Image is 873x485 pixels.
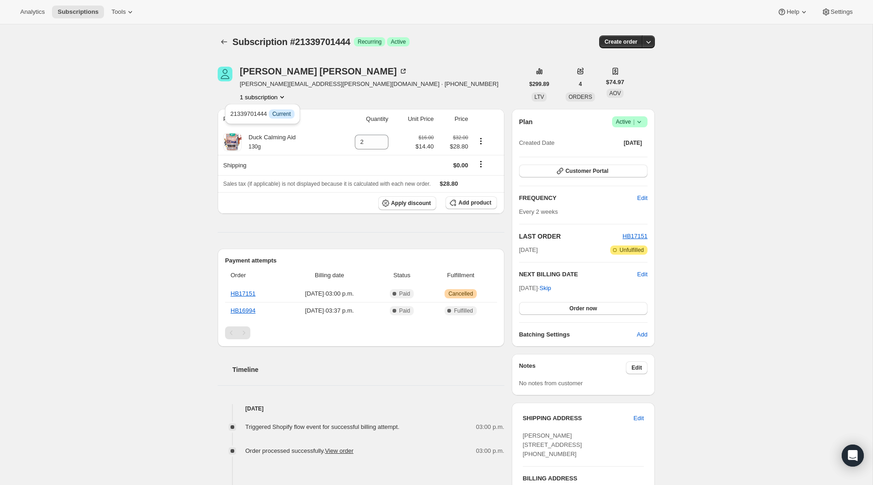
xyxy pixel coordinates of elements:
[218,155,335,175] th: Shipping
[599,35,643,48] button: Create order
[476,422,504,432] span: 03:00 p.m.
[772,6,814,18] button: Help
[519,165,648,177] button: Customer Portal
[272,110,291,118] span: Current
[391,38,406,46] span: Active
[106,6,140,18] button: Tools
[632,191,653,205] button: Edit
[418,135,434,140] small: $16.00
[285,306,374,315] span: [DATE] · 03:37 p.m.
[448,290,473,297] span: Cancelled
[437,109,471,129] th: Price
[218,109,335,129] th: Product
[524,78,555,91] button: $299.89
[430,271,491,280] span: Fulfillment
[474,159,488,169] button: Shipping actions
[391,109,437,129] th: Unit Price
[225,256,497,265] h2: Payment attempts
[285,289,374,298] span: [DATE] · 03:00 p.m.
[111,8,126,16] span: Tools
[391,200,431,207] span: Apply discount
[519,232,623,241] h2: LAST ORDER
[624,139,642,147] span: [DATE]
[242,133,296,151] div: Duck Calming Aid
[399,290,410,297] span: Paid
[633,118,635,126] span: |
[579,80,582,88] span: 4
[476,446,504,456] span: 03:00 p.m.
[519,194,637,203] h2: FREQUENCY
[618,137,648,149] button: [DATE]
[519,270,637,279] h2: NEXT BILLING DATE
[519,117,533,126] h2: Plan
[623,233,648,240] span: HB17151
[634,414,644,423] span: Edit
[335,109,391,129] th: Quantity
[454,307,473,314] span: Fulfilled
[285,271,374,280] span: Billing date
[232,365,504,374] h2: Timeline
[842,445,864,467] div: Open Intercom Messenger
[605,38,637,46] span: Create order
[231,307,255,314] a: HB16994
[523,414,634,423] h3: SHIPPING ADDRESS
[519,208,558,215] span: Every 2 weeks
[228,107,297,121] button: 21339701444 InfoCurrent
[399,307,410,314] span: Paid
[606,78,624,87] span: $74.97
[637,194,648,203] span: Edit
[519,361,626,374] h3: Notes
[519,330,637,339] h6: Batching Settings
[358,38,382,46] span: Recurring
[453,162,468,169] span: $0.00
[637,270,648,279] button: Edit
[245,447,353,454] span: Order processed successfully.
[816,6,858,18] button: Settings
[623,232,648,241] button: HB17151
[519,285,551,291] span: [DATE] ·
[378,196,437,210] button: Apply discount
[58,8,98,16] span: Subscriptions
[379,271,425,280] span: Status
[439,142,468,151] span: $28.80
[523,432,582,457] span: [PERSON_NAME] [STREET_ADDRESS] [PHONE_NUMBER]
[637,330,648,339] span: Add
[616,117,644,126] span: Active
[225,326,497,339] nav: Pagination
[225,265,283,285] th: Order
[568,94,592,100] span: ORDERS
[218,404,504,413] h4: [DATE]
[534,281,556,296] button: Skip
[831,8,853,16] span: Settings
[240,92,287,102] button: Product actions
[245,423,399,430] span: Triggered Shopify flow event for successful billing attempt.
[529,80,549,88] span: $299.89
[440,180,458,187] span: $28.80
[519,380,583,387] span: No notes from customer
[519,302,648,315] button: Order now
[619,246,644,254] span: Unfulfilled
[609,90,621,97] span: AOV
[15,6,50,18] button: Analytics
[445,196,497,209] button: Add product
[223,133,242,151] img: product img
[539,284,551,293] span: Skip
[569,305,597,312] span: Order now
[631,327,653,342] button: Add
[519,138,555,148] span: Created Date
[453,135,468,140] small: $32.00
[458,199,491,206] span: Add product
[519,245,538,255] span: [DATE]
[325,447,353,454] a: View order
[218,67,232,81] span: Christina Shereck
[626,361,648,374] button: Edit
[240,67,408,76] div: [PERSON_NAME] [PERSON_NAME]
[786,8,799,16] span: Help
[231,110,295,117] span: 21339701444
[566,167,608,175] span: Customer Portal
[474,136,488,146] button: Product actions
[52,6,104,18] button: Subscriptions
[631,364,642,371] span: Edit
[20,8,45,16] span: Analytics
